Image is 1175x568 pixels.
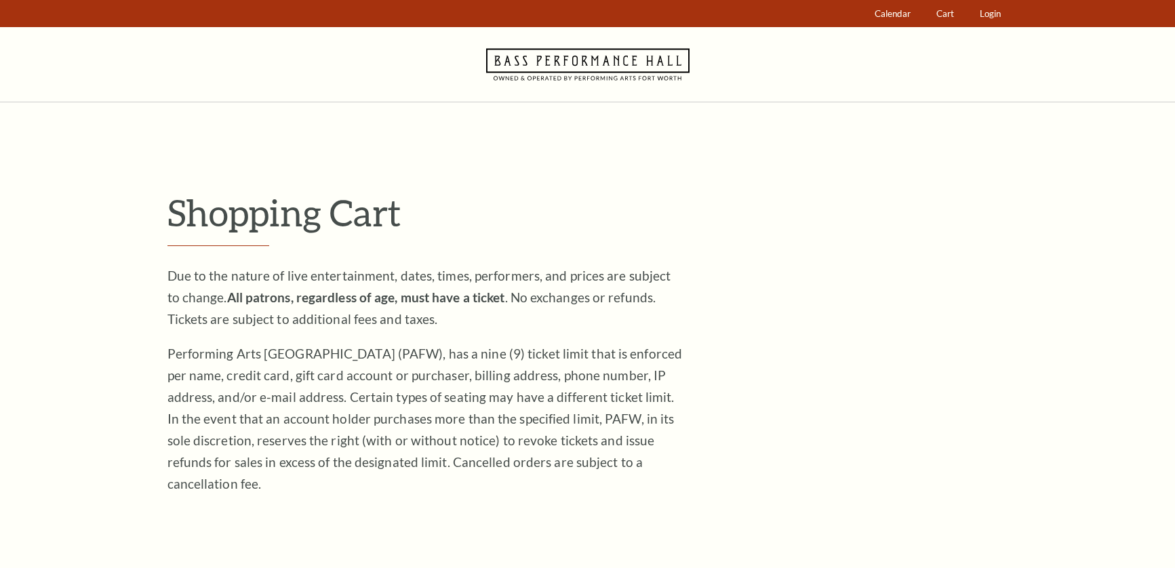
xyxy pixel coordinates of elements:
a: Calendar [868,1,917,27]
p: Shopping Cart [167,190,1008,235]
a: Cart [930,1,960,27]
a: Login [973,1,1007,27]
span: Cart [936,8,954,19]
span: Calendar [875,8,911,19]
strong: All patrons, regardless of age, must have a ticket [227,289,505,305]
p: Performing Arts [GEOGRAPHIC_DATA] (PAFW), has a nine (9) ticket limit that is enforced per name, ... [167,343,683,495]
span: Login [980,8,1001,19]
span: Due to the nature of live entertainment, dates, times, performers, and prices are subject to chan... [167,268,671,327]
